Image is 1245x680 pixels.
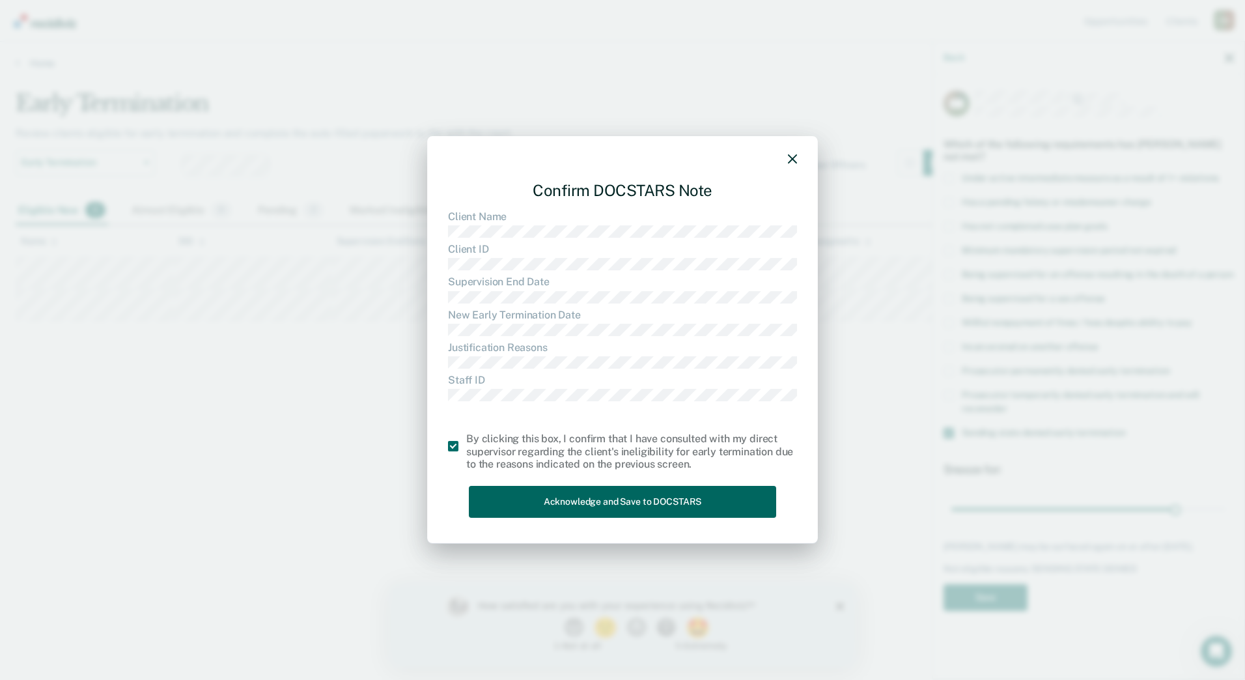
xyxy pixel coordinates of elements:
dt: New Early Termination Date [448,309,797,321]
button: 3 [237,35,260,55]
dt: Justification Reasons [448,341,797,354]
button: 5 [296,35,323,55]
button: 4 [267,35,290,55]
button: 2 [204,35,231,55]
div: By clicking this box, I confirm that I have consulted with my direct supervisor regarding the cli... [466,433,797,471]
button: Acknowledge and Save to DOCSTARS [469,486,776,518]
button: 1 [175,35,197,55]
dt: Client Name [448,210,797,223]
dt: Supervision End Date [448,276,797,288]
dt: Client ID [448,243,797,255]
div: 5 - Extremely [286,59,409,67]
div: 1 - Not at all [89,59,212,67]
img: Profile image for Kim [57,13,78,34]
div: Confirm DOCSTARS Note [448,171,797,210]
div: Close survey [447,20,455,27]
div: How satisfied are you with your experience using Recidiviz? [89,17,389,29]
dt: Staff ID [448,374,797,386]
